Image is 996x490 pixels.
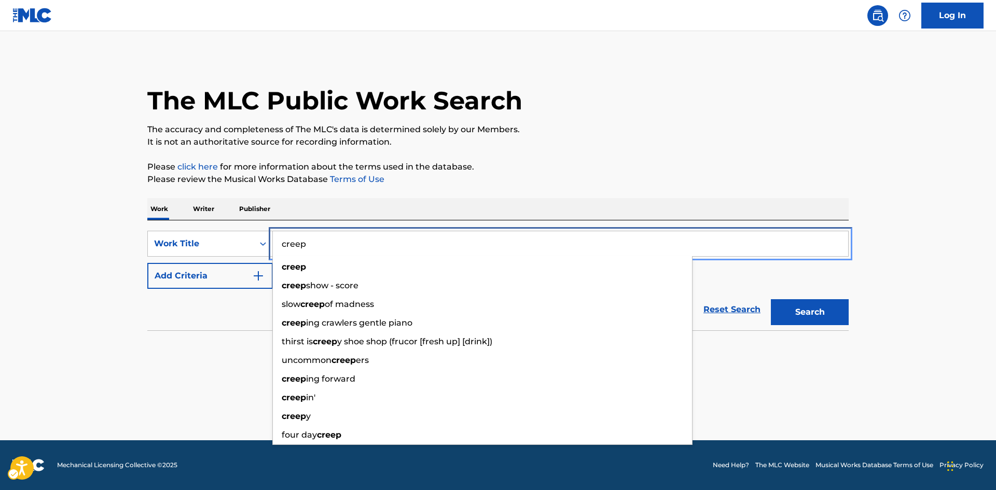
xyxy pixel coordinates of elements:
[713,460,749,470] a: Need Help?
[57,460,177,470] span: Mechanical Licensing Collective © 2025
[331,355,356,365] strong: creep
[190,198,217,220] p: Writer
[939,460,984,470] a: Privacy Policy
[306,393,315,402] span: in'
[771,299,849,325] button: Search
[147,161,849,173] p: Please for more information about the terms used in the database.
[254,231,272,256] div: On
[356,355,369,365] span: ers
[177,162,218,172] a: Music industry terminology | mechanical licensing collective
[300,299,325,309] strong: creep
[306,411,311,421] span: y
[337,337,492,346] span: y shoe shop (frucor [fresh up] [drink])
[306,281,358,290] span: show - score
[317,430,341,440] strong: creep
[698,298,766,321] a: Reset Search
[147,136,849,148] p: It is not an authoritative source for recording information.
[282,318,306,328] strong: creep
[313,337,337,346] strong: creep
[147,231,849,330] form: Search Form
[947,451,953,482] div: Drag
[944,440,996,490] div: Chat Widget
[147,85,522,116] h1: The MLC Public Work Search
[872,9,884,22] img: search
[282,393,306,402] strong: creep
[325,299,374,309] span: of madness
[282,337,313,346] span: thirst is
[815,460,933,470] a: Musical Works Database Terms of Use
[755,460,809,470] a: The MLC Website
[147,123,849,136] p: The accuracy and completeness of The MLC's data is determined solely by our Members.
[282,430,317,440] span: four day
[147,198,171,220] p: Work
[282,411,306,421] strong: creep
[282,299,300,309] span: slow
[944,440,996,490] iframe: Hubspot Iframe
[273,231,848,256] input: Search...
[252,270,265,282] img: 9d2ae6d4665cec9f34b9.svg
[236,198,273,220] p: Publisher
[282,281,306,290] strong: creep
[306,318,412,328] span: ing crawlers gentle piano
[921,3,984,29] a: Log In
[282,374,306,384] strong: creep
[154,237,247,250] div: Work Title
[147,263,273,289] button: Add Criteria
[328,174,384,184] a: Terms of Use
[282,262,306,272] strong: creep
[12,459,45,471] img: logo
[282,355,331,365] span: uncommon
[12,8,52,23] img: MLC Logo
[147,173,849,186] p: Please review the Musical Works Database
[306,374,355,384] span: ing forward
[898,9,911,22] img: help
